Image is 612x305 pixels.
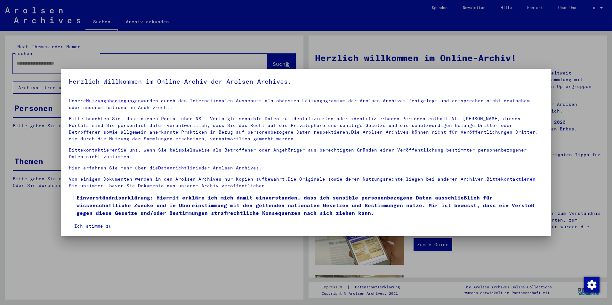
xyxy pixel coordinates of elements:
img: Zustimmung ändern [584,277,600,293]
p: Bitte beachten Sie, dass dieses Portal über NS - Verfolgte sensible Daten zu identifizierten oder... [69,115,543,142]
button: Ich stimme zu [69,220,117,232]
p: Hier erfahren Sie mehr über die der Arolsen Archives. [69,165,543,171]
span: Einverständniserklärung: Hiermit erkläre ich mich damit einverstanden, dass ich sensible personen... [76,194,543,217]
a: Nutzungsbedingungen [86,98,141,104]
a: kontaktieren Sie uns [69,176,535,189]
div: Zustimmung ändern [584,277,599,292]
p: Bitte Sie uns, wenn Sie beispielsweise als Betroffener oder Angehöriger aus berechtigten Gründen ... [69,147,543,160]
p: Unsere wurden durch den Internationalen Ausschuss als oberstes Leitungsgremium der Arolsen Archiv... [69,98,543,111]
a: kontaktieren [83,147,118,153]
h5: Herzlich Willkommen im Online-Archiv der Arolsen Archives. [69,76,543,87]
p: Von einigen Dokumenten werden in den Arolsen Archives nur Kopien aufbewahrt.Die Originale sowie d... [69,176,543,189]
a: Datenrichtlinie [158,165,201,171]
